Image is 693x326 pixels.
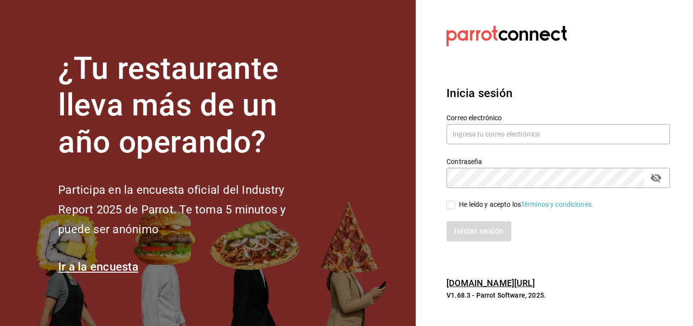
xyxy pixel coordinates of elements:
a: Términos y condiciones. [521,201,594,208]
p: V1.68.3 - Parrot Software, 2025. [446,290,670,300]
label: Correo electrónico [446,114,670,121]
a: Ir a la encuesta [58,260,138,274]
h3: Inicia sesión [446,85,670,102]
a: [DOMAIN_NAME][URL] [446,278,535,288]
button: passwordField [648,170,664,186]
input: Ingresa tu correo electrónico [446,124,670,144]
h1: ¿Tu restaurante lleva más de un año operando? [58,50,318,161]
h2: Participa en la encuesta oficial del Industry Report 2025 de Parrot. Te toma 5 minutos y puede se... [58,180,318,239]
label: Contraseña [446,158,670,164]
div: He leído y acepto los [459,200,594,210]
